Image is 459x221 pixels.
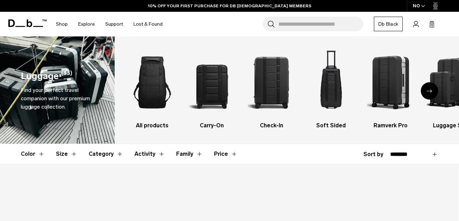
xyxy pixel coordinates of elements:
[367,47,414,130] a: Db Ramverk Pro
[248,47,295,130] a: Db Check-In
[188,121,236,130] h3: Carry-On
[308,47,355,118] img: Db
[51,12,168,36] nav: Main Navigation
[21,87,90,110] span: Find your perfect travel companion with our premium luggage collection.
[105,12,123,36] a: Support
[248,47,295,118] img: Db
[248,121,295,130] h3: Check-In
[188,47,236,130] a: Db Carry-On
[308,47,355,130] li: 4 / 6
[129,47,176,130] a: Db All products
[188,47,236,130] li: 2 / 6
[78,12,95,36] a: Explore
[308,121,355,130] h3: Soft Sided
[21,69,59,83] h1: Luggage
[129,47,176,130] li: 1 / 6
[56,12,68,36] a: Shop
[374,17,403,31] a: Db Black
[367,47,414,118] img: Db
[248,47,295,130] li: 3 / 6
[367,121,414,130] h3: Ramverk Pro
[133,12,163,36] a: Lost & Found
[421,82,438,100] div: Next slide
[129,121,176,130] h3: All products
[56,144,77,164] button: Toggle Filter
[134,144,165,164] button: Toggle Filter
[214,144,238,164] button: Toggle Price
[367,47,414,130] li: 5 / 6
[188,47,236,118] img: Db
[148,3,311,9] a: 10% OFF YOUR FIRST PURCHASE FOR DB [DEMOGRAPHIC_DATA] MEMBERS
[21,144,45,164] button: Toggle Filter
[308,47,355,130] a: Db Soft Sided
[89,144,123,164] button: Toggle Filter
[61,69,72,83] span: (33)
[129,47,176,118] img: Db
[176,144,203,164] button: Toggle Filter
